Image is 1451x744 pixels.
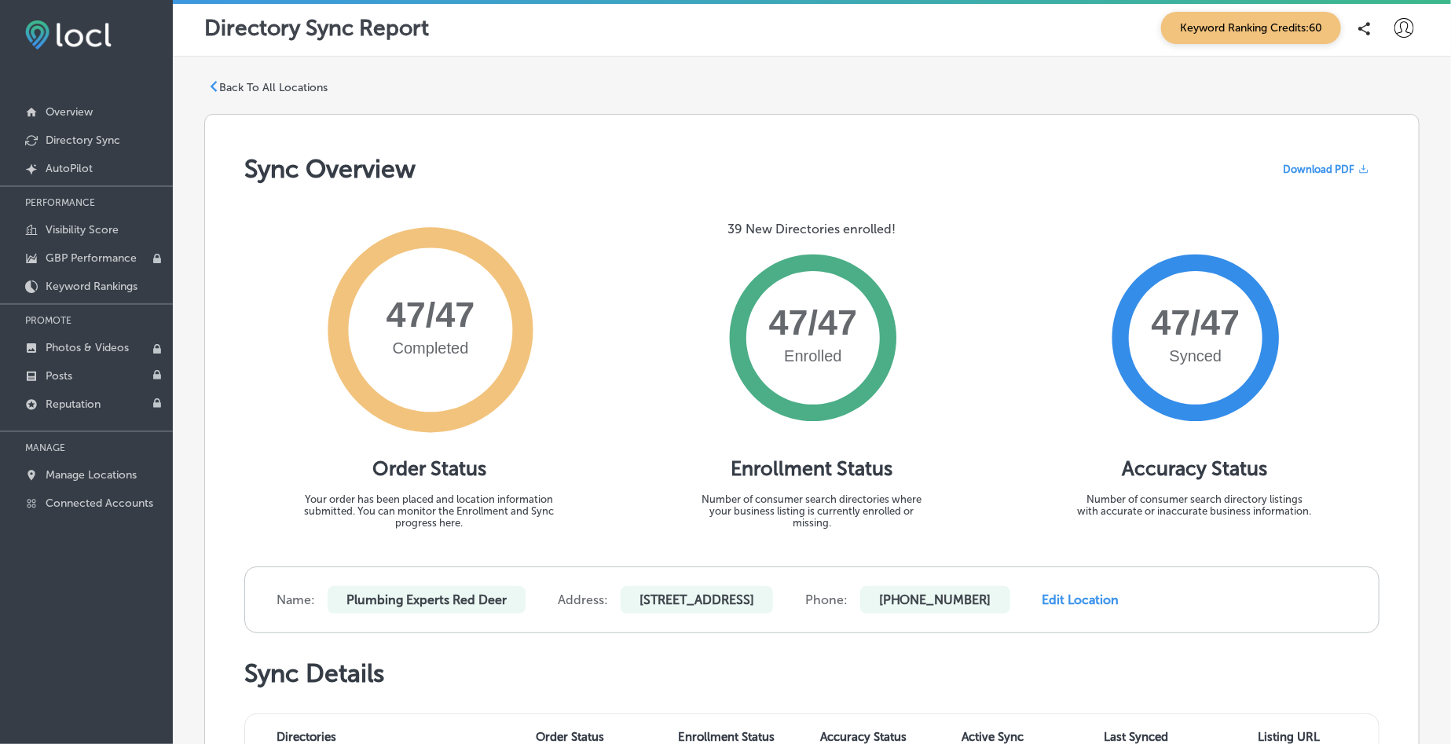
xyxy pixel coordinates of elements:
h1: Accuracy Status [1122,456,1267,481]
h1: Order Status [372,456,486,481]
p: Overview [46,105,93,119]
p: Plumbing Experts Red Deer [328,586,526,614]
p: AutoPilot [46,162,93,175]
a: Back To All Locations [208,81,328,95]
p: [STREET_ADDRESS] [621,586,773,614]
p: Directory Sync Report [204,15,429,41]
p: Your order has been placed and location information submitted. You can monitor the Enrollment and... [292,493,567,529]
p: Manage Locations [46,468,137,482]
label: Name: [277,592,315,607]
label: Phone: [805,592,848,607]
p: Posts [46,369,72,383]
img: fda3e92497d09a02dc62c9cd864e3231.png [25,20,112,49]
h1: Sync Details [244,658,1380,688]
a: Edit Location [1042,592,1119,607]
h1: Sync Overview [244,154,416,184]
p: GBP Performance [46,251,137,265]
p: Number of consumer search directories where your business listing is currently enrolled or missing. [694,493,930,529]
span: Download PDF [1283,163,1354,175]
p: Back To All Locations [219,81,328,94]
p: 39 New Directories enrolled! [728,222,896,236]
p: Connected Accounts [46,497,153,510]
label: Address: [558,592,608,607]
p: Directory Sync [46,134,120,147]
p: Photos & Videos [46,341,129,354]
p: [PHONE_NUMBER] [860,586,1010,614]
p: Reputation [46,398,101,411]
p: Keyword Rankings [46,280,137,293]
p: Number of consumer search directory listings with accurate or inaccurate business information. [1077,493,1313,517]
span: Keyword Ranking Credits: 60 [1161,12,1341,44]
p: Visibility Score [46,223,119,236]
h1: Enrollment Status [731,456,893,481]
